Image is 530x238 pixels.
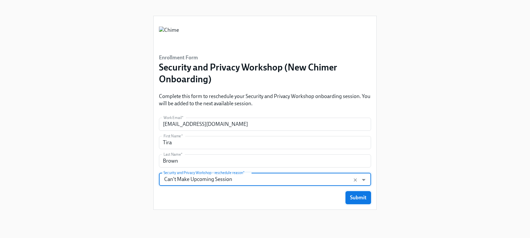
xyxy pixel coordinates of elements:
[159,54,371,61] h6: Enrollment Form
[351,176,359,184] button: Clear
[159,61,371,85] h3: Security and Privacy Workshop (New Chimer Onboarding)
[350,194,366,201] span: Submit
[345,191,371,204] button: Submit
[359,175,369,185] button: Open
[159,93,371,107] p: Complete this form to reschedule your Security and Privacy Workshop onboarding session. You will ...
[159,27,179,46] img: Chime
